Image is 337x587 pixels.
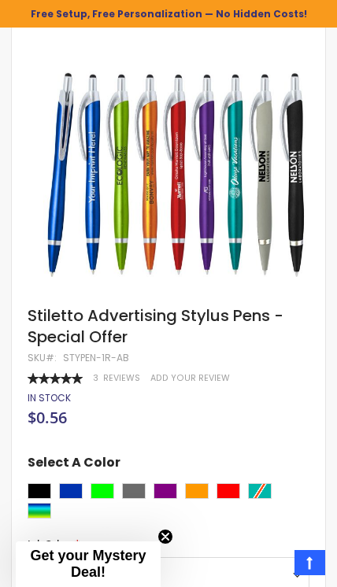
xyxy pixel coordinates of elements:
[16,541,161,587] div: Get your Mystery Deal!Close teaser
[28,392,71,404] div: Availability
[30,548,146,580] span: Get your Mystery Deal!
[217,483,240,499] div: Red
[28,537,69,551] span: Ink Color
[28,503,51,519] div: Assorted
[150,372,230,384] a: Add Your Review
[28,351,57,364] strong: SKU
[122,483,146,499] div: Grey
[28,483,51,499] div: Black
[28,373,83,384] div: 100%
[93,372,98,384] span: 3
[59,483,83,499] div: Blue
[91,483,114,499] div: Lime Green
[93,372,143,384] a: 3 Reviews
[103,372,140,384] span: Reviews
[207,545,337,587] iframe: Google Customer Reviews
[28,391,71,404] span: In stock
[28,305,283,348] span: Stiletto Advertising Stylus Pens - Special Offer
[28,454,120,475] span: Select A Color
[185,483,209,499] div: Orange
[154,483,177,499] div: Purple
[43,39,309,305] img: Stiletto Advertising Stylus Pens - Special Offer
[28,407,67,428] span: $0.56
[157,529,173,545] button: Close teaser
[63,352,129,364] div: STYPEN-1R-AB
